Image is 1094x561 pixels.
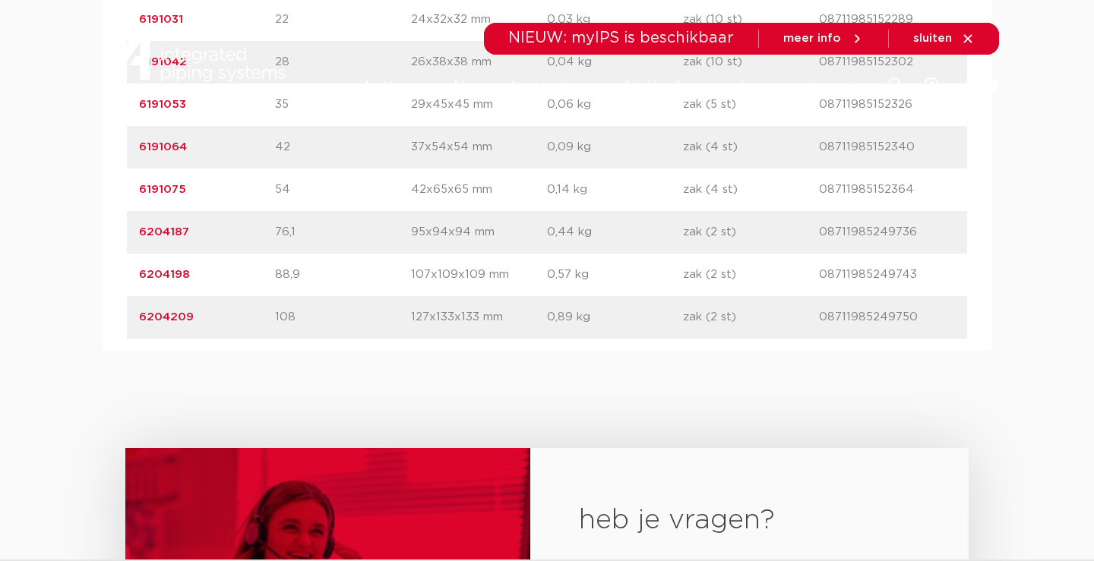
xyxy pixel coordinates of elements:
[819,223,955,241] p: 08711985249736
[275,308,411,326] p: 108
[924,55,939,116] div: my IPS
[411,223,547,241] p: 95x94x94 mm
[716,55,765,116] a: services
[547,138,683,156] p: 0,09 kg
[683,138,819,156] p: zak (4 st)
[340,55,402,116] a: producten
[819,181,955,199] p: 08711985152364
[275,223,411,241] p: 76,1
[432,55,481,116] a: markten
[683,181,819,199] p: zak (4 st)
[411,266,547,284] p: 107x109x109 mm
[139,269,190,280] a: 6204198
[783,32,864,46] a: meer info
[783,33,841,44] span: meer info
[511,55,591,116] a: toepassingen
[411,181,547,199] p: 42x65x65 mm
[139,226,189,238] a: 6204187
[275,138,411,156] p: 42
[139,141,187,153] a: 6191064
[547,223,683,241] p: 0,44 kg
[508,30,734,46] span: NIEUW: myIPS is beschikbaar
[913,33,952,44] span: sluiten
[547,266,683,284] p: 0,57 kg
[547,181,683,199] p: 0,14 kg
[340,55,848,116] nav: Menu
[411,138,547,156] p: 37x54x54 mm
[819,308,955,326] p: 08711985249750
[621,55,686,116] a: downloads
[411,308,547,326] p: 127x133x133 mm
[819,138,955,156] p: 08711985152340
[139,311,194,323] a: 6204209
[795,55,848,116] a: over ons
[139,184,186,195] a: 6191075
[683,308,819,326] p: zak (2 st)
[913,32,975,46] a: sluiten
[275,266,411,284] p: 88,9
[819,266,955,284] p: 08711985249743
[683,223,819,241] p: zak (2 st)
[275,181,411,199] p: 54
[579,503,920,539] h2: heb je vragen?
[683,266,819,284] p: zak (2 st)
[547,308,683,326] p: 0,89 kg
